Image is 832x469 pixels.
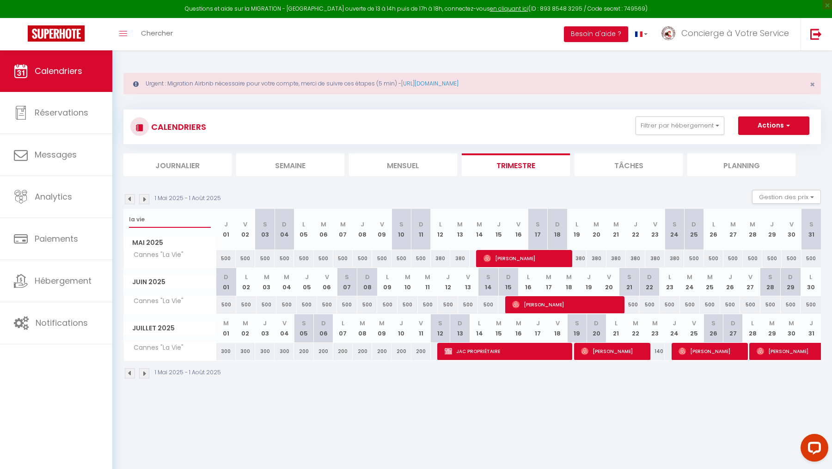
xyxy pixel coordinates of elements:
abbr: V [653,220,657,229]
th: 29 [781,268,801,296]
div: 500 [333,250,353,267]
abbr: V [243,220,247,229]
abbr: D [691,220,696,229]
abbr: V [325,273,329,281]
span: Hébergement [35,275,92,286]
th: 17 [538,268,559,296]
div: 380 [665,250,684,267]
th: 11 [418,268,438,296]
abbr: M [457,220,463,229]
div: 200 [411,343,431,360]
th: 22 [639,268,660,296]
th: 05 [297,268,317,296]
th: 30 [782,209,801,250]
abbr: M [425,273,430,281]
abbr: D [321,319,326,328]
div: 500 [700,296,720,313]
abbr: S [809,220,814,229]
div: 500 [762,250,782,267]
div: 200 [314,343,333,360]
abbr: S [302,319,306,328]
abbr: V [282,319,287,328]
th: 29 [762,209,782,250]
button: Besoin d'aide ? [564,26,628,42]
span: Notifications [36,317,88,329]
div: 380 [567,250,587,267]
div: 500 [660,296,680,313]
th: 04 [276,268,297,296]
abbr: V [380,220,384,229]
abbr: V [748,273,752,281]
th: 21 [606,209,626,250]
div: 500 [639,296,660,313]
th: 15 [498,268,519,296]
div: 500 [314,250,333,267]
abbr: S [536,220,540,229]
th: 04 [275,314,294,342]
abbr: L [712,220,715,229]
div: 300 [236,343,255,360]
th: 10 [392,314,411,342]
th: 30 [782,314,801,342]
abbr: J [361,220,364,229]
abbr: S [399,220,404,229]
button: Filtrer par hébergement [636,116,724,135]
th: 28 [743,314,762,342]
div: 500 [680,296,700,313]
span: Cannes "La Vie" [125,343,186,353]
span: [PERSON_NAME] [581,342,646,360]
th: 03 [255,314,275,342]
th: 07 [337,268,357,296]
th: 16 [509,314,528,342]
div: 500 [418,296,438,313]
span: Analytics [35,191,72,202]
div: 500 [377,296,398,313]
th: 27 [723,209,743,250]
th: 17 [528,209,548,250]
p: 1 Mai 2025 - 1 Août 2025 [155,194,221,203]
div: 500 [392,250,411,267]
div: 500 [257,296,277,313]
th: 14 [470,209,489,250]
li: Trimestre [462,153,570,176]
th: 23 [660,268,680,296]
abbr: L [342,319,344,328]
abbr: M [340,220,346,229]
div: 500 [723,250,743,267]
div: 380 [431,250,450,267]
th: 20 [599,268,619,296]
div: 200 [392,343,411,360]
abbr: J [305,273,309,281]
span: Mai 2025 [124,236,216,250]
th: 05 [294,209,313,250]
abbr: M [750,220,755,229]
abbr: S [438,319,442,328]
div: 500 [478,296,498,313]
th: 16 [519,268,539,296]
input: Rechercher un logement... [129,211,211,228]
div: 500 [398,296,418,313]
div: 500 [236,296,257,313]
th: 15 [489,209,508,250]
div: 500 [255,250,275,267]
th: 13 [450,314,470,342]
th: 30 [801,268,821,296]
div: 500 [740,296,760,313]
abbr: M [730,220,736,229]
abbr: M [566,273,572,281]
div: 500 [294,250,313,267]
abbr: S [627,273,631,281]
abbr: V [556,319,560,328]
span: Cannes "La Vie" [125,250,186,260]
th: 05 [294,314,313,342]
abbr: S [345,273,349,281]
div: 300 [275,343,294,360]
abbr: L [302,220,305,229]
abbr: D [555,220,560,229]
div: 500 [619,296,640,313]
th: 12 [431,314,450,342]
div: 500 [372,250,392,267]
abbr: D [419,220,423,229]
div: 500 [411,250,431,267]
abbr: M [360,319,365,328]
